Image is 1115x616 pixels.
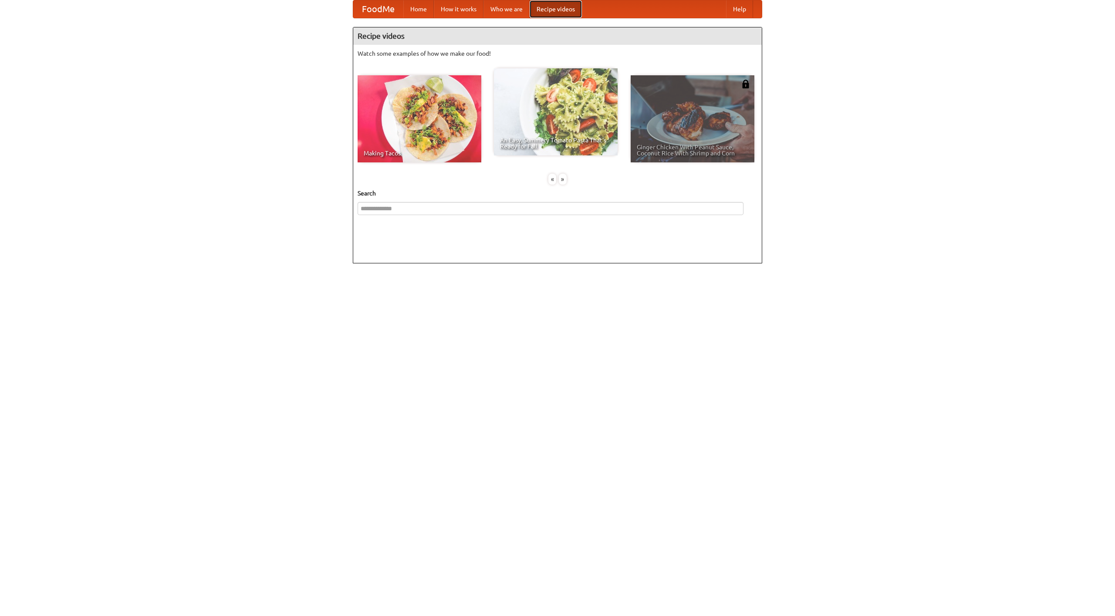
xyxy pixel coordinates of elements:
a: Recipe videos [530,0,582,18]
span: An Easy, Summery Tomato Pasta That's Ready for Fall [500,137,612,149]
span: Making Tacos [364,150,475,156]
a: How it works [434,0,483,18]
div: » [559,174,567,185]
a: Home [403,0,434,18]
a: Who we are [483,0,530,18]
a: FoodMe [353,0,403,18]
a: Help [726,0,753,18]
a: An Easy, Summery Tomato Pasta That's Ready for Fall [494,68,618,155]
h5: Search [358,189,757,198]
p: Watch some examples of how we make our food! [358,49,757,58]
img: 483408.png [741,80,750,88]
h4: Recipe videos [353,27,762,45]
div: « [548,174,556,185]
a: Making Tacos [358,75,481,162]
